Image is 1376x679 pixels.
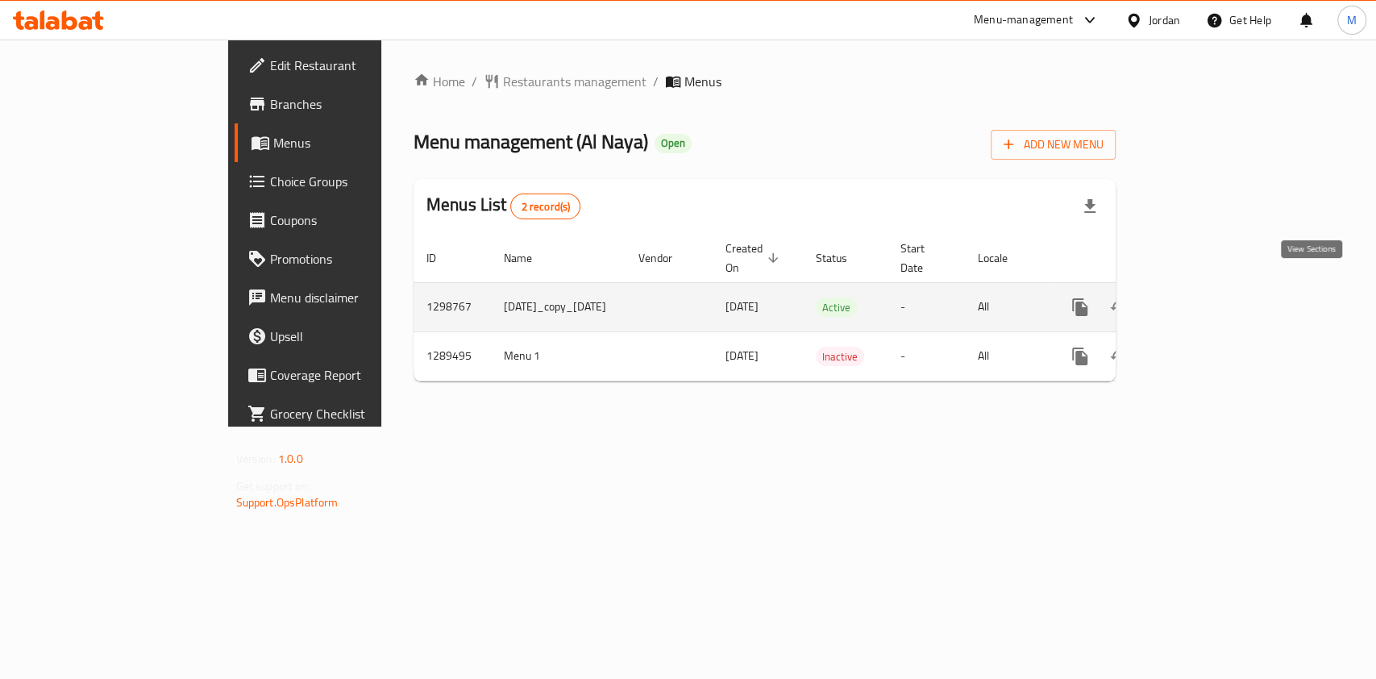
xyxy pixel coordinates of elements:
td: Menu 1 [491,331,626,381]
div: Export file [1070,187,1109,226]
div: Menu-management [974,10,1073,30]
span: Inactive [816,348,864,366]
span: Active [816,298,857,317]
span: Menus [684,72,721,91]
span: Promotions [270,249,445,269]
span: M [1347,11,1357,29]
span: Upsell [270,327,445,346]
td: - [888,331,965,381]
li: / [472,72,477,91]
a: Choice Groups [235,162,458,201]
button: Change Status [1100,337,1138,376]
nav: breadcrumb [414,72,1116,91]
span: Version: [236,448,276,469]
div: Total records count [510,194,580,219]
a: Menus [235,123,458,162]
span: [DATE] [725,345,759,366]
h2: Menus List [426,193,580,219]
span: Edit Restaurant [270,56,445,75]
span: [DATE] [725,296,759,317]
span: Menu disclaimer [270,288,445,307]
span: Coupons [270,210,445,230]
span: Add New Menu [1004,135,1103,155]
span: Menus [273,133,445,152]
td: [DATE]_copy_[DATE] [491,282,626,331]
span: Grocery Checklist [270,404,445,423]
span: Vendor [638,248,693,268]
button: more [1061,288,1100,327]
div: Jordan [1149,11,1180,29]
li: / [653,72,659,91]
a: Restaurants management [484,72,646,91]
button: more [1061,337,1100,376]
a: Menu disclaimer [235,278,458,317]
span: Get support on: [236,476,310,497]
a: Coupons [235,201,458,240]
button: Change Status [1100,288,1138,327]
span: ID [426,248,457,268]
span: Start Date [900,239,946,277]
span: 2 record(s) [511,199,580,215]
td: - [888,282,965,331]
a: Coverage Report [235,356,458,394]
div: Open [655,134,692,153]
a: Promotions [235,240,458,278]
a: Support.OpsPlatform [236,492,339,513]
span: Coverage Report [270,365,445,385]
span: Name [504,248,553,268]
td: All [965,282,1048,331]
span: Locale [978,248,1029,268]
span: Restaurants management [503,72,646,91]
a: Grocery Checklist [235,394,458,433]
span: Branches [270,94,445,114]
th: Actions [1048,234,1228,283]
span: Open [655,136,692,150]
td: All [965,331,1048,381]
span: Created On [725,239,784,277]
a: Upsell [235,317,458,356]
span: 1.0.0 [278,448,303,469]
a: Branches [235,85,458,123]
button: Add New Menu [991,130,1116,160]
span: Menu management ( Al Naya ) [414,123,648,160]
div: Active [816,298,857,317]
table: enhanced table [414,234,1228,381]
span: Choice Groups [270,172,445,191]
span: Status [816,248,868,268]
a: Edit Restaurant [235,46,458,85]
